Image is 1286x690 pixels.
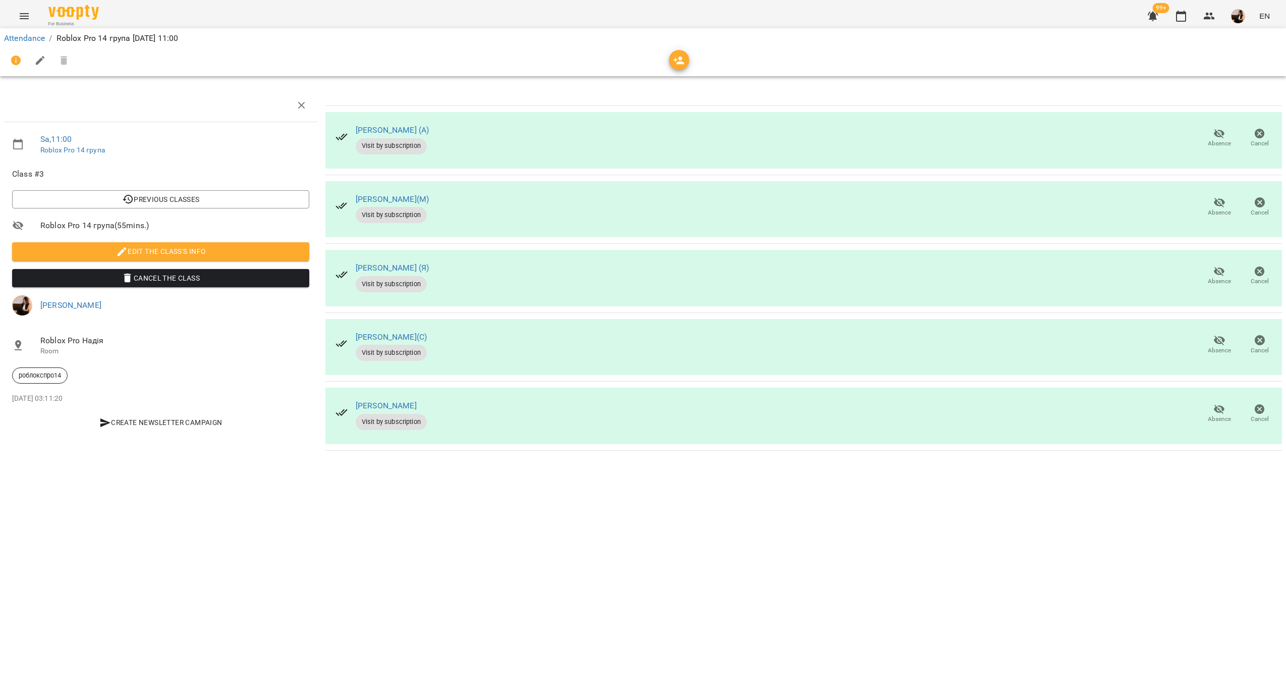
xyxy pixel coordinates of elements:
button: Cancel [1240,400,1280,428]
span: роблокспро14 [13,371,67,380]
span: Visit by subscription [356,348,427,357]
a: Sa , 11:00 [40,134,72,144]
span: Class #3 [12,168,309,180]
button: Edit the class's Info [12,242,309,260]
div: роблокспро14 [12,367,68,384]
button: Absence [1199,400,1240,428]
span: Cancel [1251,346,1269,355]
img: f1c8304d7b699b11ef2dd1d838014dff.jpg [1231,9,1245,23]
p: Roblox Pro 14 група [DATE] 11:00 [57,32,179,44]
span: Absence [1208,208,1231,217]
nav: breadcrumb [4,32,1282,44]
button: EN [1255,7,1274,25]
span: Absence [1208,415,1231,423]
a: [PERSON_NAME] [356,401,417,410]
span: Visit by subscription [356,210,427,220]
span: 99+ [1153,3,1169,13]
a: [PERSON_NAME] [40,300,101,310]
span: Visit by subscription [356,141,427,150]
a: Attendance [4,33,45,43]
span: Cancel [1251,277,1269,286]
span: Absence [1208,139,1231,148]
a: [PERSON_NAME](М) [356,194,429,204]
span: Cancel [1251,208,1269,217]
span: Cancel [1251,415,1269,423]
button: Absence [1199,193,1240,221]
a: [PERSON_NAME] (Я) [356,263,429,273]
button: Create Newsletter Campaign [12,413,309,432]
span: For Business [48,21,99,27]
button: Cancel the class [12,269,309,287]
span: Absence [1208,277,1231,286]
button: Absence [1199,262,1240,290]
button: Previous Classes [12,190,309,208]
span: Roblox Pro Надія [40,335,309,347]
img: Voopty Logo [48,5,99,20]
span: Absence [1208,346,1231,355]
a: Roblox Pro 14 група [40,146,105,154]
a: [PERSON_NAME](С) [356,332,427,342]
span: Visit by subscription [356,417,427,427]
img: f1c8304d7b699b11ef2dd1d838014dff.jpg [12,295,32,315]
span: Create Newsletter Campaign [16,416,305,429]
button: Menu [12,4,36,28]
span: Cancel [1251,139,1269,148]
button: Cancel [1240,193,1280,221]
li: / [49,32,52,44]
p: [DATE] 03:11:20 [12,394,309,404]
span: Roblox Pro 14 група ( 55 mins. ) [40,220,309,232]
span: EN [1259,11,1270,21]
span: Visit by subscription [356,280,427,289]
button: Cancel [1240,124,1280,152]
a: [PERSON_NAME] (А) [356,125,429,135]
span: Cancel the class [20,272,301,284]
p: Room [40,346,309,356]
span: Previous Classes [20,193,301,205]
button: Absence [1199,331,1240,359]
span: Edit the class's Info [20,245,301,257]
button: Cancel [1240,331,1280,359]
button: Absence [1199,124,1240,152]
button: Cancel [1240,262,1280,290]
